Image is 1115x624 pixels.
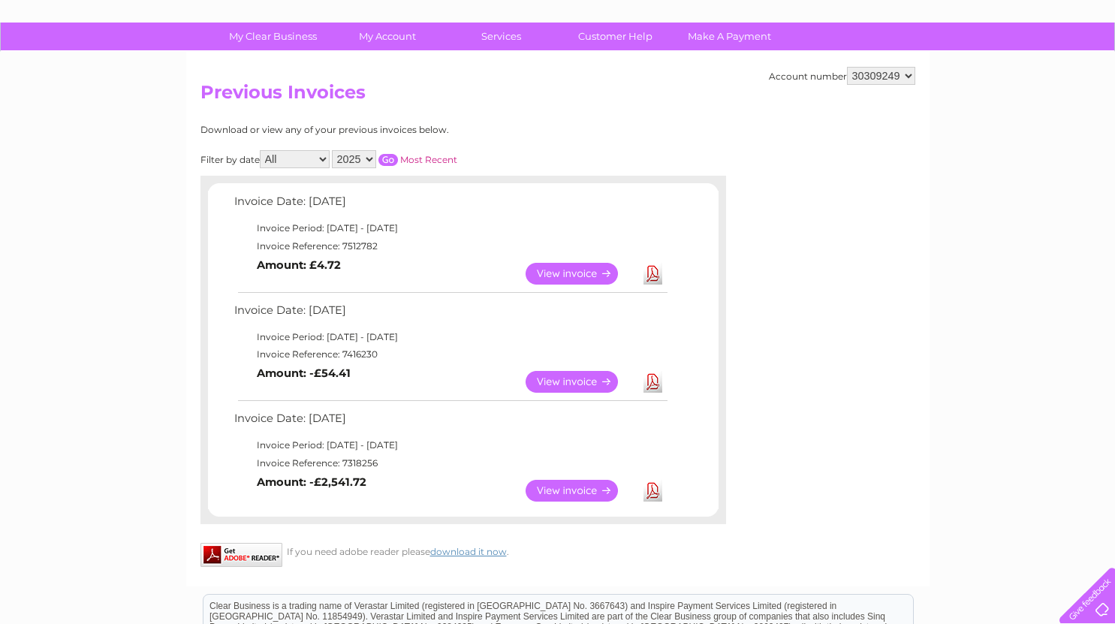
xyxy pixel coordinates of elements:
[200,150,595,168] div: Filter by date
[257,475,366,489] b: Amount: -£2,541.72
[325,23,449,50] a: My Account
[400,154,457,165] a: Most Recent
[231,191,670,219] td: Invoice Date: [DATE]
[769,67,915,85] div: Account number
[439,23,563,50] a: Services
[984,64,1006,75] a: Blog
[257,258,341,272] b: Amount: £4.72
[430,546,507,557] a: download it now
[231,328,670,346] td: Invoice Period: [DATE] - [DATE]
[200,82,915,110] h2: Previous Invoices
[231,219,670,237] td: Invoice Period: [DATE] - [DATE]
[1065,64,1101,75] a: Log out
[200,543,726,557] div: If you need adobe reader please .
[832,8,936,26] a: 0333 014 3131
[643,371,662,393] a: Download
[851,64,879,75] a: Water
[667,23,791,50] a: Make A Payment
[231,436,670,454] td: Invoice Period: [DATE] - [DATE]
[1015,64,1052,75] a: Contact
[231,300,670,328] td: Invoice Date: [DATE]
[526,371,636,393] a: View
[231,345,670,363] td: Invoice Reference: 7416230
[211,23,335,50] a: My Clear Business
[39,39,116,85] img: logo.png
[231,454,670,472] td: Invoice Reference: 7318256
[526,263,636,285] a: View
[930,64,975,75] a: Telecoms
[231,237,670,255] td: Invoice Reference: 7512782
[257,366,351,380] b: Amount: -£54.41
[888,64,921,75] a: Energy
[553,23,677,50] a: Customer Help
[231,408,670,436] td: Invoice Date: [DATE]
[200,125,595,135] div: Download or view any of your previous invoices below.
[203,8,913,73] div: Clear Business is a trading name of Verastar Limited (registered in [GEOGRAPHIC_DATA] No. 3667643...
[643,263,662,285] a: Download
[643,480,662,502] a: Download
[526,480,636,502] a: View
